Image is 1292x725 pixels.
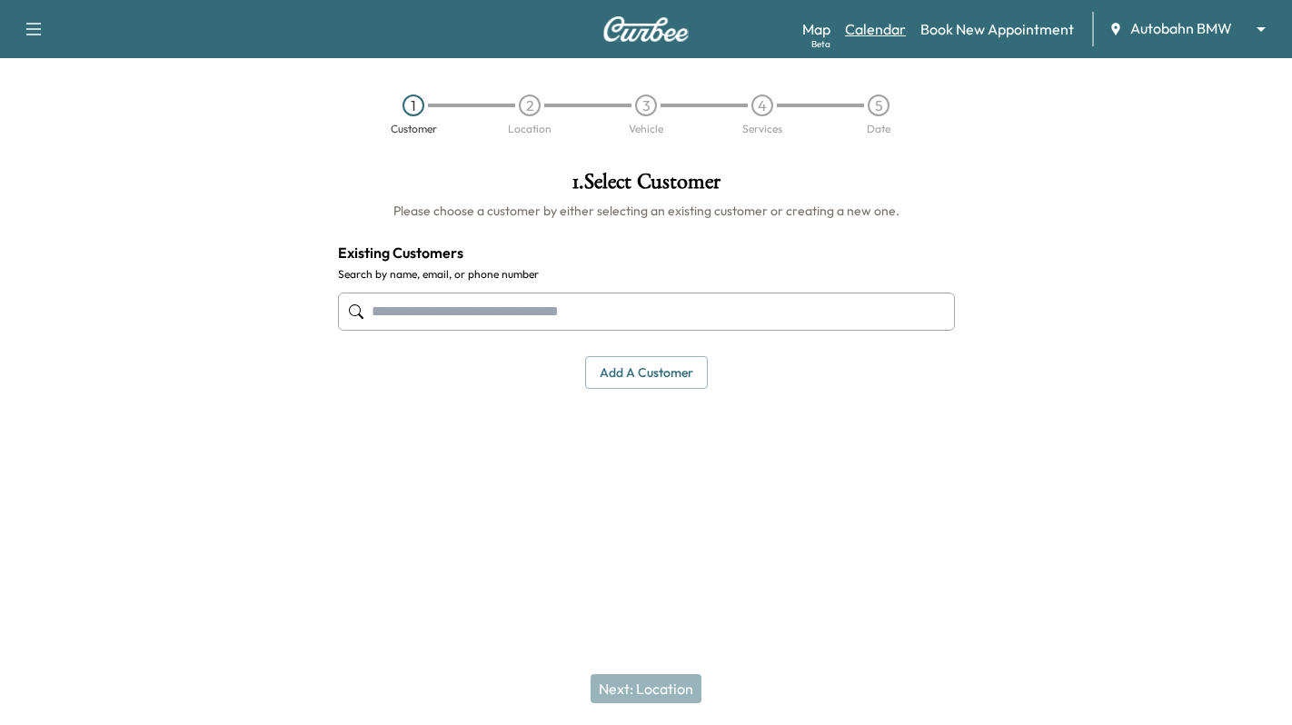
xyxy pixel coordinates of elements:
[508,124,552,134] div: Location
[742,124,782,134] div: Services
[867,124,890,134] div: Date
[920,18,1074,40] a: Book New Appointment
[338,171,955,202] h1: 1 . Select Customer
[868,94,889,116] div: 5
[845,18,906,40] a: Calendar
[391,124,437,134] div: Customer
[585,356,708,390] button: Add a customer
[403,94,424,116] div: 1
[802,18,830,40] a: MapBeta
[1130,18,1232,39] span: Autobahn BMW
[602,16,690,42] img: Curbee Logo
[338,202,955,220] h6: Please choose a customer by either selecting an existing customer or creating a new one.
[635,94,657,116] div: 3
[751,94,773,116] div: 4
[519,94,541,116] div: 2
[338,242,955,263] h4: Existing Customers
[811,37,830,51] div: Beta
[338,267,955,282] label: Search by name, email, or phone number
[629,124,663,134] div: Vehicle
